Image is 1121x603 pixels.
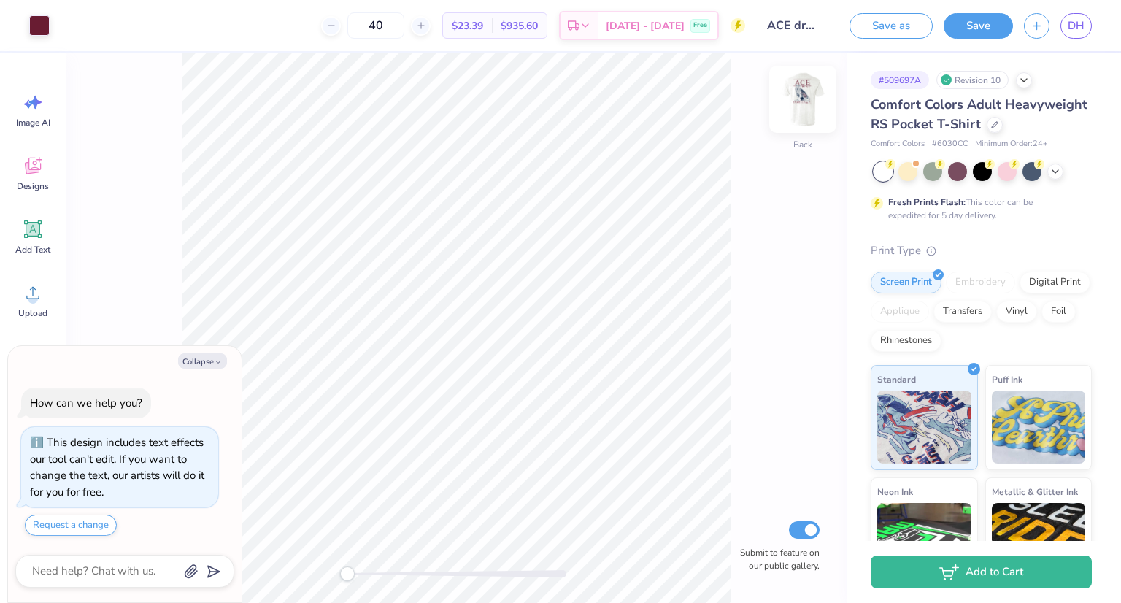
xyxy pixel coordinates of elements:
[944,13,1013,39] button: Save
[732,546,820,572] label: Submit to feature on our public gallery.
[30,435,204,499] div: This design includes text effects our tool can't edit. If you want to change the text, our artist...
[877,391,971,464] img: Standard
[992,503,1086,576] img: Metallic & Glitter Ink
[18,307,47,319] span: Upload
[871,242,1092,259] div: Print Type
[756,11,828,40] input: Untitled Design
[501,18,538,34] span: $935.60
[992,372,1022,387] span: Puff Ink
[933,301,992,323] div: Transfers
[871,272,941,293] div: Screen Print
[340,566,355,581] div: Accessibility label
[850,13,933,39] button: Save as
[1020,272,1090,293] div: Digital Print
[871,301,929,323] div: Applique
[17,180,49,192] span: Designs
[25,515,117,536] button: Request a change
[1068,18,1085,34] span: DH
[871,330,941,352] div: Rhinestones
[16,117,50,128] span: Image AI
[693,20,707,31] span: Free
[936,71,1009,89] div: Revision 10
[793,138,812,151] div: Back
[30,396,142,410] div: How can we help you?
[975,138,1048,150] span: Minimum Order: 24 +
[992,391,1086,464] img: Puff Ink
[992,484,1078,499] span: Metallic & Glitter Ink
[178,353,227,369] button: Collapse
[996,301,1037,323] div: Vinyl
[871,138,925,150] span: Comfort Colors
[452,18,483,34] span: $23.39
[877,503,971,576] img: Neon Ink
[1041,301,1076,323] div: Foil
[888,196,966,208] strong: Fresh Prints Flash:
[888,196,1068,222] div: This color can be expedited for 5 day delivery.
[871,96,1087,133] span: Comfort Colors Adult Heavyweight RS Pocket T-Shirt
[1060,13,1092,39] a: DH
[606,18,685,34] span: [DATE] - [DATE]
[15,244,50,256] span: Add Text
[347,12,404,39] input: – –
[877,372,916,387] span: Standard
[877,484,913,499] span: Neon Ink
[932,138,968,150] span: # 6030CC
[871,556,1092,588] button: Add to Cart
[871,71,929,89] div: # 509697A
[774,70,832,128] img: Back
[946,272,1015,293] div: Embroidery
